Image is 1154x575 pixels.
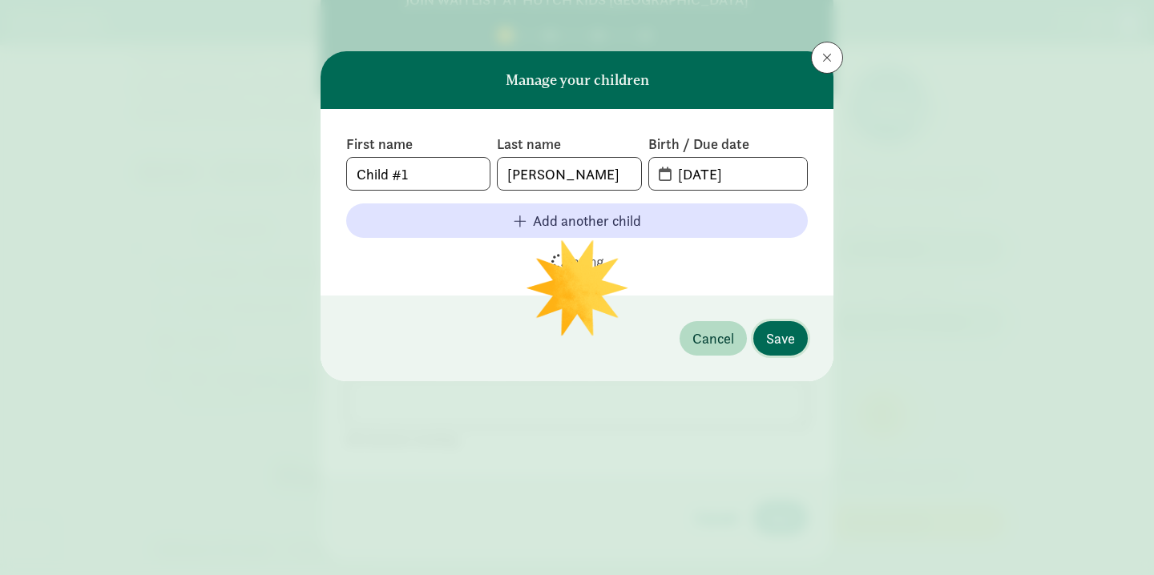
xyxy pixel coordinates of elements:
label: Birth / Due date [648,135,808,154]
h6: Manage your children [506,72,649,88]
button: Cancel [680,321,747,356]
div: saving [551,251,603,270]
input: MM-DD-YYYY [668,158,807,190]
label: Last name [497,135,641,154]
label: First name [346,135,490,154]
span: Add another child [533,210,641,231]
button: Save [753,321,808,356]
span: Cancel [692,328,734,349]
button: Add another child [346,203,808,238]
span: Save [766,328,795,349]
